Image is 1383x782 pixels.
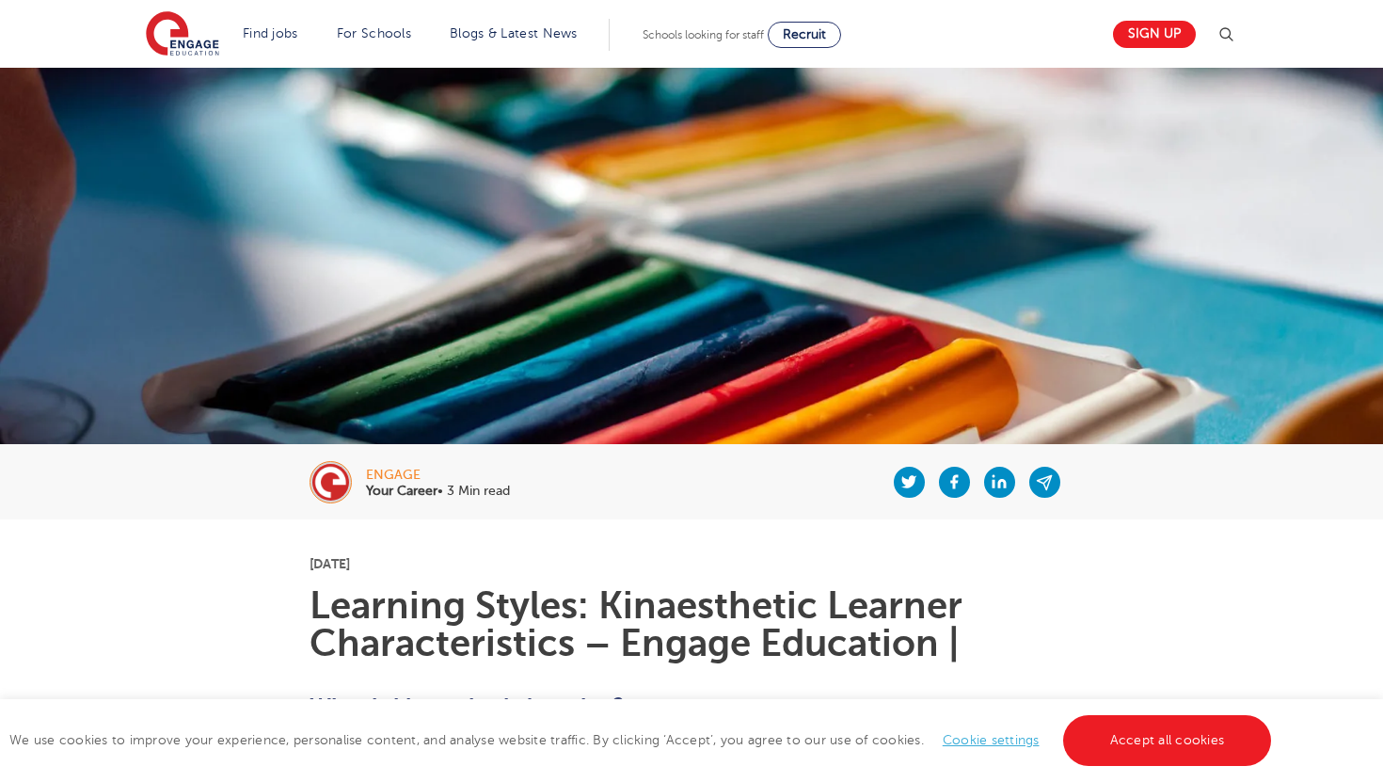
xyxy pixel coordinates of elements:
[366,469,510,482] div: engage
[643,28,764,41] span: Schools looking for staff
[768,22,841,48] a: Recruit
[310,691,1074,723] h2: What is kinaesthetic learning?
[783,27,826,41] span: Recruit
[337,26,411,40] a: For Schools
[1113,21,1196,48] a: Sign up
[1063,715,1272,766] a: Accept all cookies
[243,26,298,40] a: Find jobs
[450,26,578,40] a: Blogs & Latest News
[366,485,510,498] p: • 3 Min read
[9,733,1276,747] span: We use cookies to improve your experience, personalise content, and analyse website traffic. By c...
[310,587,1074,662] h1: Learning Styles: Kinaesthetic Learner Characteristics – Engage Education |
[366,484,437,498] b: Your Career
[943,733,1040,747] a: Cookie settings
[146,11,219,58] img: Engage Education
[310,557,1074,570] p: [DATE]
